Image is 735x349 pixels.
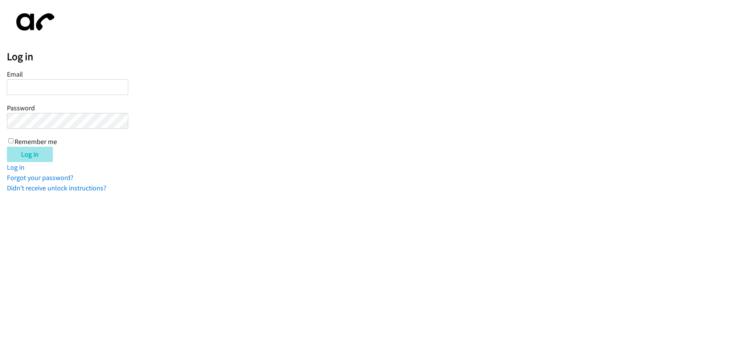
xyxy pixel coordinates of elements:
a: Didn't receive unlock instructions? [7,184,106,192]
img: aphone-8a226864a2ddd6a5e75d1ebefc011f4aa8f32683c2d82f3fb0802fe031f96514.svg [7,7,60,37]
input: Log in [7,147,53,162]
h2: Log in [7,50,735,63]
a: Forgot your password? [7,173,73,182]
a: Log in [7,163,24,172]
label: Email [7,70,23,79]
label: Remember me [15,137,57,146]
label: Password [7,103,35,112]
